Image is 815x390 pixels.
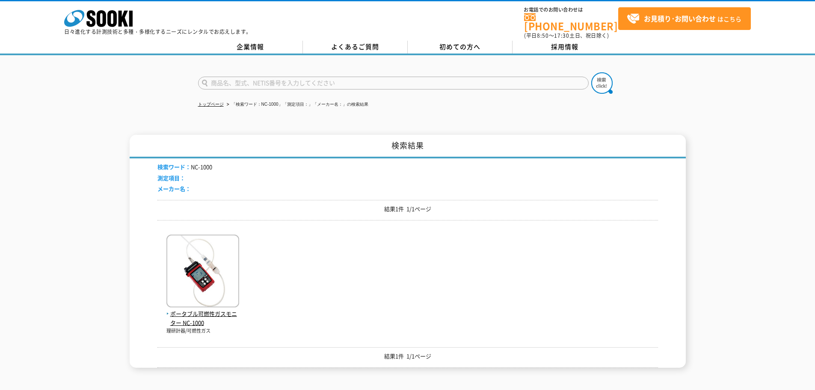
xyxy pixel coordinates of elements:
[166,310,239,327] span: ポータブル可燃性ガスモニター NC-1000
[157,174,185,182] span: 測定項目：
[408,41,513,54] a: 初めての方へ
[166,327,239,335] p: 理研計器/可燃性ガス
[64,29,252,34] p: 日々進化する計測技術と多種・多様化するニーズにレンタルでお応えします。
[524,32,609,39] span: (平日 ～ 土日、祝日除く)
[157,352,658,361] p: 結果1件 1/1ページ
[157,205,658,214] p: 結果1件 1/1ページ
[157,185,191,193] span: メーカー名：
[644,13,716,24] strong: お見積り･お問い合わせ
[198,41,303,54] a: 企業情報
[166,301,239,327] a: ポータブル可燃性ガスモニター NC-1000
[618,7,751,30] a: お見積り･お問い合わせはこちら
[130,135,686,158] h1: 検索結果
[627,12,741,25] span: はこちら
[439,42,480,51] span: 初めての方へ
[157,163,212,172] li: NC-1000
[225,100,368,109] li: 「検索ワード：NC-1000」「測定項目：」「メーカー名：」の検索結果
[591,72,613,94] img: btn_search.png
[537,32,549,39] span: 8:50
[524,13,618,31] a: [PHONE_NUMBER]
[554,32,569,39] span: 17:30
[198,77,589,89] input: 商品名、型式、NETIS番号を入力してください
[157,163,191,171] span: 検索ワード：
[513,41,617,54] a: 採用情報
[303,41,408,54] a: よくあるご質問
[524,7,618,12] span: お電話でのお問い合わせは
[166,235,239,310] img: NC-1000
[198,102,224,107] a: トップページ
